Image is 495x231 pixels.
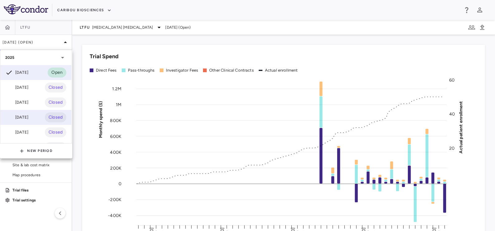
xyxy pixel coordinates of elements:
[48,69,66,76] span: Open
[45,99,66,106] span: Closed
[5,84,28,91] div: [DATE]
[45,114,66,121] span: Closed
[5,55,15,60] p: 2025
[45,129,66,136] span: Closed
[45,84,66,91] span: Closed
[20,146,53,156] button: New Period
[0,50,71,65] div: 2025
[5,129,28,136] div: [DATE]
[5,99,28,106] div: [DATE]
[5,114,28,121] div: [DATE]
[5,69,28,76] div: [DATE]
